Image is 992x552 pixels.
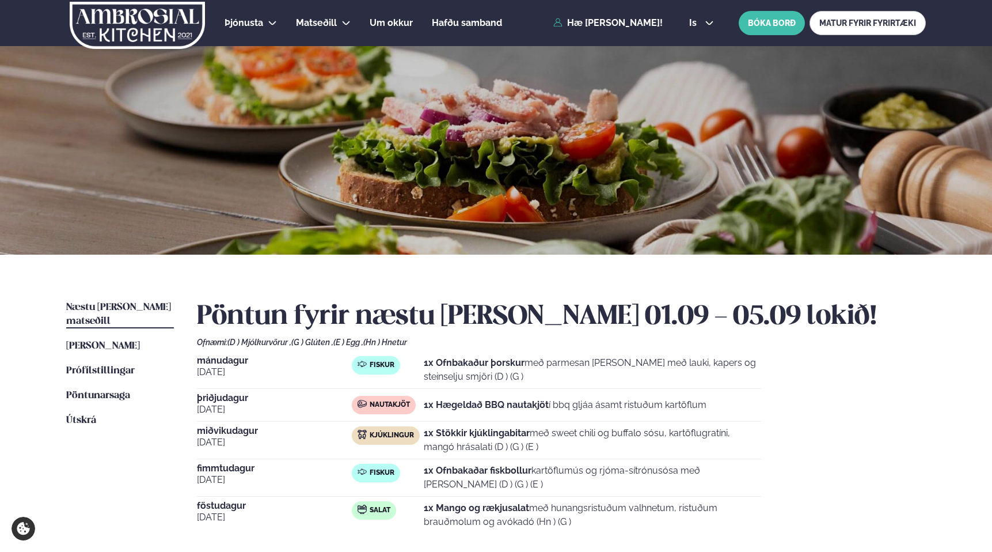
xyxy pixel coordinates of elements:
p: með sweet chili og buffalo sósu, kartöflugratíni, mangó hrásalati (D ) (G ) (E ) [424,426,761,454]
a: MATUR FYRIR FYRIRTÆKI [809,11,926,35]
strong: 1x Ofnbakaður þorskur [424,357,524,368]
strong: 1x Hægeldað BBQ nautakjöt [424,399,549,410]
span: miðvikudagur [197,426,352,436]
a: Um okkur [370,16,413,30]
span: (G ) Glúten , [291,338,333,347]
span: Matseðill [296,17,337,28]
p: kartöflumús og rjóma-sítrónusósa með [PERSON_NAME] (D ) (G ) (E ) [424,464,761,491]
a: Matseðill [296,16,337,30]
span: Nautakjöt [370,400,410,410]
a: [PERSON_NAME] [66,339,140,353]
a: Prófílstillingar [66,364,135,378]
a: Útskrá [66,414,96,428]
img: fish.svg [358,360,367,369]
span: is [689,18,700,28]
span: Fiskur [370,361,394,370]
h2: Pöntun fyrir næstu [PERSON_NAME] 01.09 - 05.09 lokið! [197,301,926,333]
span: Pöntunarsaga [66,391,130,400]
a: Þjónusta [225,16,263,30]
img: chicken.svg [358,430,367,439]
img: salad.svg [358,505,367,514]
span: [DATE] [197,403,352,417]
div: Ofnæmi: [197,338,926,347]
span: Kjúklingur [370,431,414,440]
a: Pöntunarsaga [66,389,130,403]
span: fimmtudagur [197,464,352,473]
p: með hunangsristuðum valhnetum, ristuðum brauðmolum og avókadó (Hn ) (G ) [424,501,761,529]
span: Fiskur [370,468,394,478]
span: [DATE] [197,436,352,449]
span: [DATE] [197,473,352,487]
strong: 1x Stökkir kjúklingabitar [424,428,530,438]
p: með parmesan [PERSON_NAME] með lauki, kapers og steinselju smjöri (D ) (G ) [424,356,761,384]
button: is [680,18,723,28]
strong: 1x Mango og rækjusalat [424,502,529,513]
span: þriðjudagur [197,394,352,403]
p: í bbq gljáa ásamt ristuðum kartöflum [424,398,706,412]
span: Prófílstillingar [66,366,135,376]
a: Næstu [PERSON_NAME] matseðill [66,301,174,328]
span: Næstu [PERSON_NAME] matseðill [66,303,171,326]
img: fish.svg [358,467,367,477]
a: Hæ [PERSON_NAME]! [553,18,663,28]
span: (E ) Egg , [333,338,363,347]
span: mánudagur [197,356,352,365]
span: Um okkur [370,17,413,28]
a: Hafðu samband [432,16,502,30]
span: (D ) Mjólkurvörur , [227,338,291,347]
span: [PERSON_NAME] [66,341,140,351]
button: BÓKA BORÐ [739,11,805,35]
span: Þjónusta [225,17,263,28]
span: [DATE] [197,511,352,524]
span: Útskrá [66,415,96,425]
span: (Hn ) Hnetur [363,338,407,347]
span: [DATE] [197,365,352,379]
span: Salat [370,506,390,515]
img: logo [69,2,206,49]
img: beef.svg [358,399,367,409]
a: Cookie settings [12,517,35,540]
span: föstudagur [197,501,352,511]
span: Hafðu samband [432,17,502,28]
strong: 1x Ofnbakaðar fiskbollur [424,465,531,476]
